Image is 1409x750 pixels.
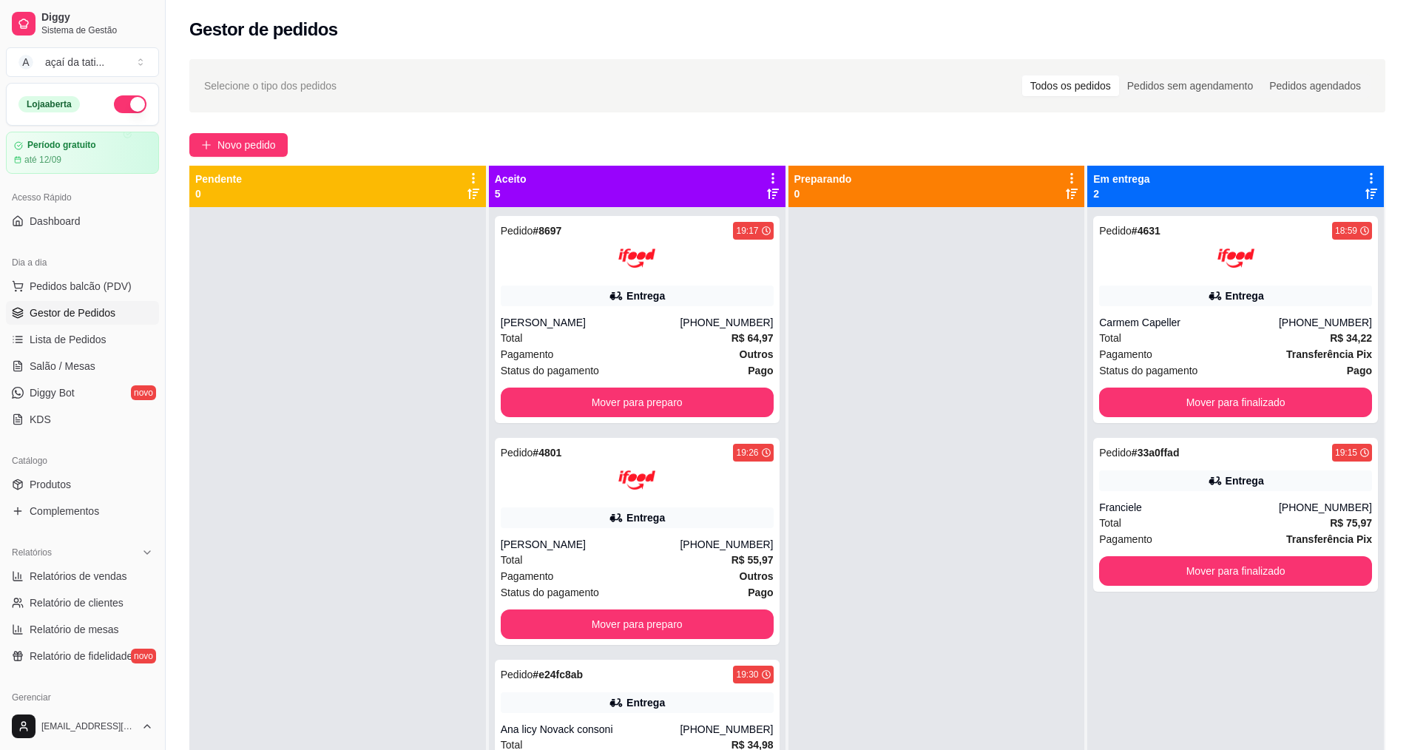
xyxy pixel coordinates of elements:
strong: Transferência Pix [1286,348,1372,360]
button: Mover para preparo [501,388,774,417]
span: A [18,55,33,70]
strong: Outros [740,348,774,360]
strong: Pago [1347,365,1372,376]
span: Pedido [1099,225,1132,237]
a: Gestor de Pedidos [6,301,159,325]
div: Pedidos sem agendamento [1119,75,1261,96]
div: Ana licy Novack consoni [501,722,680,737]
span: Dashboard [30,214,81,229]
span: Pagamento [501,346,554,362]
div: 18:59 [1335,225,1357,237]
span: Pedido [1099,447,1132,459]
strong: # 33a0ffad [1132,447,1180,459]
button: Mover para finalizado [1099,556,1372,586]
h2: Gestor de pedidos [189,18,338,41]
span: Relatório de fidelidade [30,649,132,663]
button: Select a team [6,47,159,77]
strong: R$ 55,97 [731,554,774,566]
div: Entrega [1226,473,1264,488]
span: Pagamento [1099,346,1152,362]
div: [PHONE_NUMBER] [1279,315,1372,330]
span: Pedido [501,225,533,237]
img: ifood [1217,240,1254,277]
span: Salão / Mesas [30,359,95,374]
div: Carmem Capeller [1099,315,1279,330]
div: Pedidos agendados [1261,75,1369,96]
span: Pedido [501,447,533,459]
a: Relatórios de vendas [6,564,159,588]
a: Lista de Pedidos [6,328,159,351]
span: Pedidos balcão (PDV) [30,279,132,294]
div: Loja aberta [18,96,80,112]
span: Sistema de Gestão [41,24,153,36]
div: Entrega [626,288,665,303]
button: Pedidos balcão (PDV) [6,274,159,298]
a: Relatório de fidelidadenovo [6,644,159,668]
p: Em entrega [1093,172,1149,186]
a: Relatório de mesas [6,618,159,641]
img: ifood [618,462,655,499]
span: plus [201,140,212,150]
p: 5 [495,186,527,201]
span: Relatório de mesas [30,622,119,637]
span: Relatórios [12,547,52,558]
strong: # 4801 [533,447,561,459]
span: Novo pedido [217,137,276,153]
strong: R$ 75,97 [1330,517,1372,529]
div: Entrega [626,695,665,710]
button: Novo pedido [189,133,288,157]
div: Todos os pedidos [1022,75,1119,96]
div: Gerenciar [6,686,159,709]
div: Dia a dia [6,251,159,274]
span: Relatório de clientes [30,595,124,610]
span: Total [1099,330,1121,346]
strong: # e24fc8ab [533,669,583,680]
div: Entrega [1226,288,1264,303]
a: KDS [6,408,159,431]
div: [PHONE_NUMBER] [680,722,773,737]
div: [PERSON_NAME] [501,315,680,330]
span: Total [1099,515,1121,531]
p: 2 [1093,186,1149,201]
span: Gestor de Pedidos [30,305,115,320]
div: [PHONE_NUMBER] [1279,500,1372,515]
strong: R$ 64,97 [731,332,774,344]
a: Diggy Botnovo [6,381,159,405]
a: Dashboard [6,209,159,233]
div: Catálogo [6,449,159,473]
div: 19:26 [736,447,758,459]
a: DiggySistema de Gestão [6,6,159,41]
strong: Outros [740,570,774,582]
strong: Pago [748,365,773,376]
button: Alterar Status [114,95,146,113]
article: até 12/09 [24,154,61,166]
p: 0 [195,186,242,201]
a: Salão / Mesas [6,354,159,378]
span: Produtos [30,477,71,492]
span: Diggy [41,11,153,24]
span: Total [501,552,523,568]
strong: # 4631 [1132,225,1160,237]
span: [EMAIL_ADDRESS][DOMAIN_NAME] [41,720,135,732]
strong: Transferência Pix [1286,533,1372,545]
p: Pendente [195,172,242,186]
span: Pedido [501,669,533,680]
button: Mover para preparo [501,609,774,639]
a: Complementos [6,499,159,523]
div: açaí da tati ... [45,55,104,70]
strong: # 8697 [533,225,561,237]
span: Selecione o tipo dos pedidos [204,78,337,94]
span: Complementos [30,504,99,518]
p: Preparando [794,172,852,186]
span: KDS [30,412,51,427]
div: 19:17 [736,225,758,237]
p: 0 [794,186,852,201]
div: [PERSON_NAME] [501,537,680,552]
div: Entrega [626,510,665,525]
span: Status do pagamento [1099,362,1197,379]
span: Diggy Bot [30,385,75,400]
a: Produtos [6,473,159,496]
strong: R$ 34,22 [1330,332,1372,344]
div: [PHONE_NUMBER] [680,315,773,330]
div: 19:15 [1335,447,1357,459]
